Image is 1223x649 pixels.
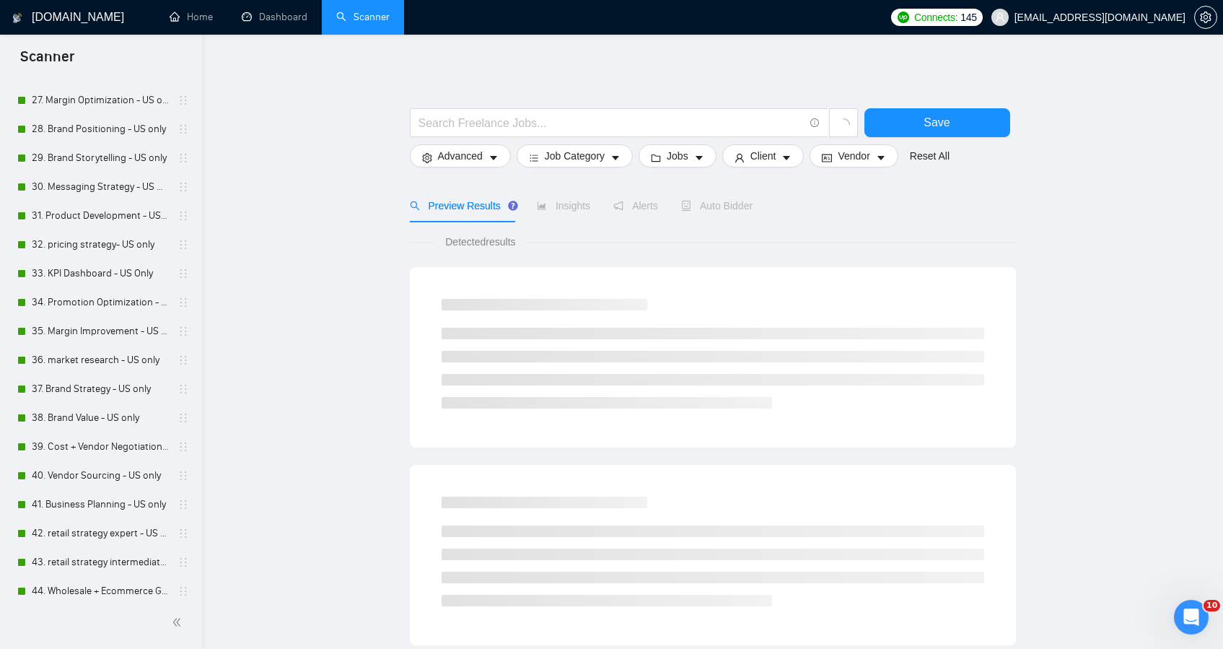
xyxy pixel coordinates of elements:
[545,148,605,164] span: Job Category
[995,12,1005,22] span: user
[910,148,950,164] a: Reset All
[750,148,776,164] span: Client
[32,144,169,173] a: 29. Brand Storytelling - US only
[177,239,189,251] span: holder
[517,144,633,167] button: barsJob Categorycaret-down
[32,548,169,577] a: 43. retail strategy intermediate - US only
[537,200,590,212] span: Insights
[924,113,950,131] span: Save
[32,346,169,375] a: 36. market research - US only
[177,268,189,279] span: holder
[735,152,745,163] span: user
[722,144,805,167] button: userClientcaret-down
[613,201,623,211] span: notification
[32,173,169,201] a: 30. Messaging Strategy - US Only
[170,11,213,23] a: homeHome
[410,201,420,211] span: search
[32,490,169,519] a: 41. Business Planning - US only
[410,144,511,167] button: settingAdvancedcaret-down
[960,9,976,25] span: 145
[177,297,189,308] span: holder
[651,152,661,163] span: folder
[422,152,432,163] span: setting
[529,152,539,163] span: bars
[177,354,189,366] span: holder
[1195,12,1217,23] span: setting
[435,234,525,250] span: Detected results
[837,118,850,131] span: loading
[177,383,189,395] span: holder
[177,326,189,337] span: holder
[177,499,189,510] span: holder
[694,152,704,163] span: caret-down
[9,46,86,77] span: Scanner
[177,557,189,568] span: holder
[32,461,169,490] a: 40. Vendor Sourcing - US only
[898,12,909,23] img: upwork-logo.png
[32,86,169,115] a: 27. Margin Optimization - US only
[177,181,189,193] span: holder
[610,152,621,163] span: caret-down
[177,441,189,453] span: holder
[810,118,820,128] span: info-circle
[32,577,169,606] a: 44. Wholesale + Ecommerce Growth US Only
[613,200,658,212] span: Alerts
[914,9,957,25] span: Connects:
[681,201,691,211] span: robot
[1204,600,1220,611] span: 10
[242,11,307,23] a: dashboardDashboard
[172,615,186,630] span: double-left
[177,470,189,482] span: holder
[1194,6,1217,29] button: setting
[32,432,169,461] a: 39. Cost + Vendor Negotiations - US Only
[864,108,1010,137] button: Save
[781,152,792,163] span: caret-down
[32,519,169,548] a: 42. retail strategy expert - US only
[537,201,547,211] span: area-chart
[822,152,832,163] span: idcard
[639,144,716,167] button: folderJobscaret-down
[410,200,514,212] span: Preview Results
[32,259,169,288] a: 33. KPI Dashboard - US Only
[32,230,169,259] a: 32. pricing strategy- US only
[1194,12,1217,23] a: setting
[177,95,189,106] span: holder
[418,114,804,132] input: Search Freelance Jobs...
[32,115,169,144] a: 28. Brand Positioning - US only
[876,152,886,163] span: caret-down
[1174,600,1209,635] iframe: Intercom live chat
[177,210,189,222] span: holder
[810,144,898,167] button: idcardVendorcaret-down
[488,152,499,163] span: caret-down
[177,152,189,164] span: holder
[438,148,483,164] span: Advanced
[838,148,869,164] span: Vendor
[507,199,520,212] div: Tooltip anchor
[32,404,169,432] a: 38. Brand Value - US only
[336,11,390,23] a: searchScanner
[177,528,189,539] span: holder
[177,412,189,424] span: holder
[667,148,688,164] span: Jobs
[12,6,22,30] img: logo
[32,375,169,404] a: 37. Brand Strategy - US only
[32,288,169,317] a: 34. Promotion Optimization - US Only
[32,317,169,346] a: 35. Margin Improvement - US Only
[177,585,189,597] span: holder
[681,200,753,212] span: Auto Bidder
[177,123,189,135] span: holder
[32,201,169,230] a: 31. Product Development - US only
